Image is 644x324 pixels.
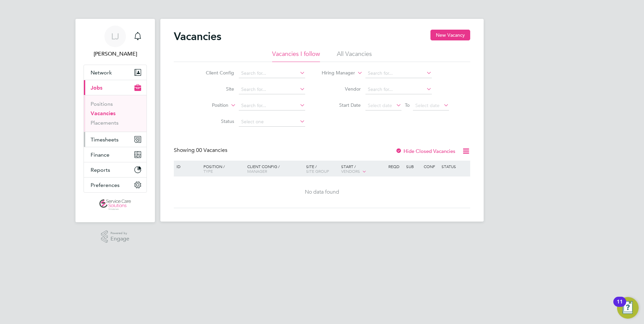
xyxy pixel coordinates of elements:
label: Vendor [322,86,361,92]
nav: Main navigation [75,19,155,222]
div: Showing [174,147,229,154]
div: Site / [304,161,340,177]
span: Lucy Jolley [84,50,147,58]
div: Sub [405,161,422,172]
span: Manager [247,168,267,174]
label: Client Config [195,70,234,76]
span: To [403,101,412,109]
span: Preferences [91,182,120,188]
span: Select date [368,102,392,108]
li: All Vacancies [337,50,372,62]
a: Positions [91,101,113,107]
div: Position / [198,161,246,177]
img: servicecare-logo-retina.png [99,199,131,210]
input: Select one [239,117,305,127]
span: Finance [91,152,109,158]
li: Vacancies I follow [272,50,320,62]
a: Placements [91,120,119,126]
button: Open Resource Center, 11 new notifications [617,297,639,319]
span: Reports [91,167,110,173]
div: Start / [340,161,387,177]
div: Conf [422,161,440,172]
div: ID [175,161,198,172]
span: Vendors [341,168,360,174]
button: Jobs [84,80,147,95]
span: Network [91,69,112,76]
label: Hide Closed Vacancies [395,148,455,154]
h2: Vacancies [174,30,221,43]
span: Select date [415,102,440,108]
label: Status [195,118,234,124]
input: Search for... [365,69,432,78]
button: Network [84,65,147,80]
span: Site Group [306,168,329,174]
button: New Vacancy [430,30,470,40]
input: Search for... [365,85,432,94]
span: Powered by [110,230,129,236]
div: 11 [617,302,623,311]
input: Search for... [239,69,305,78]
div: Status [440,161,469,172]
a: Powered byEngage [101,230,130,243]
div: Jobs [84,95,147,132]
span: 00 Vacancies [196,147,227,154]
a: Vacancies [91,110,116,117]
label: Site [195,86,234,92]
span: LJ [111,32,119,41]
div: Client Config / [246,161,304,177]
a: LJ[PERSON_NAME] [84,26,147,58]
div: No data found [175,189,469,196]
span: Timesheets [91,136,119,143]
span: Jobs [91,85,102,91]
label: Position [190,102,228,109]
input: Search for... [239,85,305,94]
button: Timesheets [84,132,147,147]
a: Go to home page [84,199,147,210]
span: Engage [110,236,129,242]
label: Start Date [322,102,361,108]
button: Reports [84,162,147,177]
button: Finance [84,147,147,162]
span: Type [203,168,213,174]
button: Preferences [84,177,147,192]
label: Hiring Manager [316,70,355,76]
div: Reqd [387,161,404,172]
input: Search for... [239,101,305,110]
